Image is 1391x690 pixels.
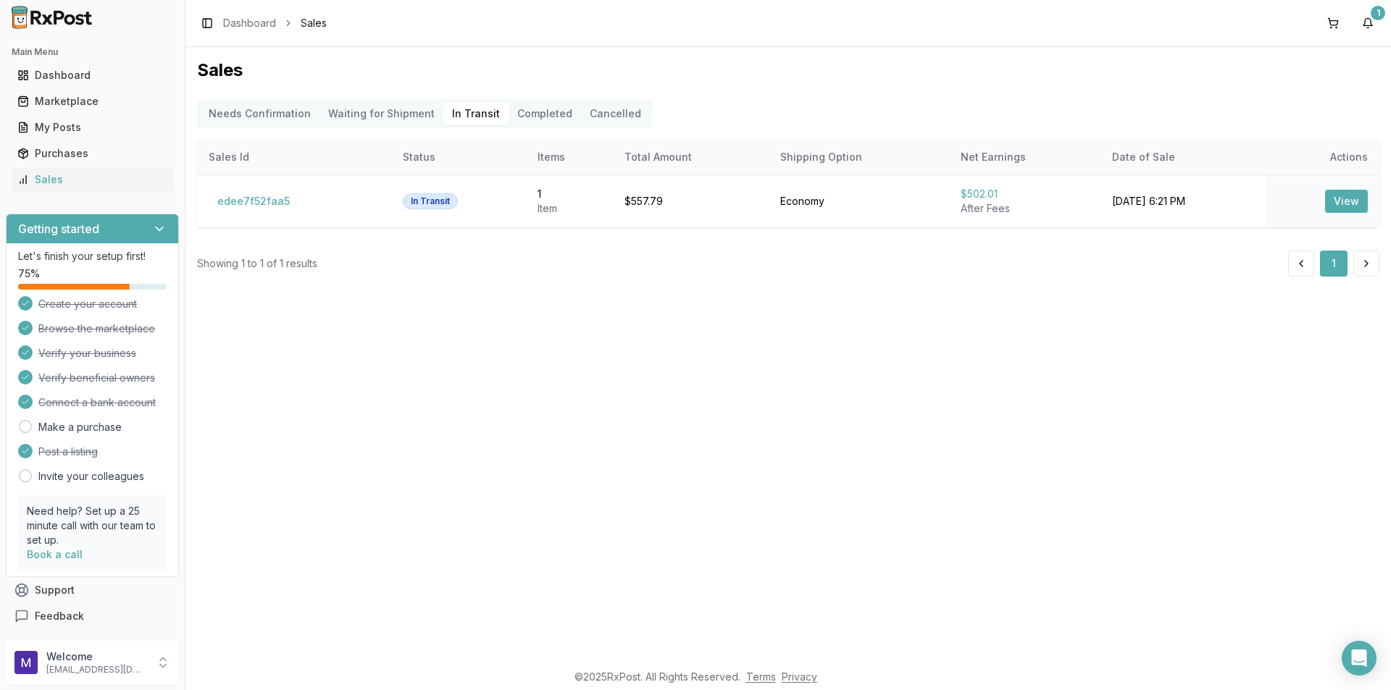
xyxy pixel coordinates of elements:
a: Purchases [12,140,173,167]
th: Date of Sale [1100,140,1266,174]
div: Dashboard [17,68,167,83]
span: Create your account [38,297,137,311]
div: Showing 1 to 1 of 1 results [197,256,317,271]
a: Book a call [27,548,83,560]
button: 1 [1356,12,1379,35]
button: 1 [1320,251,1348,277]
div: [DATE] 6:21 PM [1112,194,1254,209]
div: Item [538,201,601,216]
p: Let's finish your setup first! [18,249,167,264]
button: Support [6,577,179,603]
a: Invite your colleagues [38,469,144,484]
h3: Getting started [18,220,99,237]
th: Total Amount [613,140,769,174]
div: 1 [1371,6,1385,20]
th: Actions [1266,140,1379,174]
button: Needs Confirmation [200,102,319,125]
a: Sales [12,167,173,193]
h2: Main Menu [12,46,173,58]
a: Terms [746,670,776,683]
button: Marketplace [6,90,179,113]
img: User avatar [14,651,38,674]
div: Open Intercom Messenger [1342,641,1377,676]
th: Net Earnings [949,140,1101,174]
button: Dashboard [6,64,179,87]
span: Browse the marketplace [38,321,155,336]
th: Sales Id [197,140,391,174]
button: Cancelled [581,102,650,125]
a: Marketplace [12,88,173,114]
th: Shipping Option [769,140,949,174]
h1: Sales [197,59,1379,82]
div: Economy [780,194,937,209]
a: Make a purchase [38,420,122,434]
nav: breadcrumb [223,16,327,30]
a: My Posts [12,114,173,140]
p: Welcome [46,649,147,664]
button: In Transit [443,102,509,125]
div: 1 [538,187,601,201]
div: Sales [17,172,167,187]
button: Purchases [6,142,179,165]
span: 75 % [18,266,40,281]
span: Feedback [35,609,84,623]
a: Dashboard [223,16,276,30]
button: edee7f52faa5 [209,190,298,213]
div: Purchases [17,146,167,161]
button: View [1325,190,1368,213]
img: RxPost Logo [6,6,99,29]
div: $557.79 [625,194,757,209]
span: Connect a bank account [38,395,156,410]
div: $502.01 [961,187,1090,201]
div: In Transit [403,193,458,209]
button: Feedback [6,603,179,629]
button: My Posts [6,116,179,139]
span: Verify beneficial owners [38,371,155,385]
span: Sales [301,16,327,30]
button: Waiting for Shipment [319,102,443,125]
div: Marketplace [17,94,167,109]
span: Verify your business [38,346,136,361]
th: Status [391,140,526,174]
span: Post a listing [38,445,98,459]
button: Completed [509,102,581,125]
th: Items [526,140,613,174]
p: [EMAIL_ADDRESS][DOMAIN_NAME] [46,664,147,676]
div: After Fees [961,201,1090,216]
a: Privacy [782,670,817,683]
div: My Posts [17,120,167,135]
p: Need help? Set up a 25 minute call with our team to set up. [27,504,158,547]
a: Dashboard [12,62,173,88]
button: Sales [6,168,179,191]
